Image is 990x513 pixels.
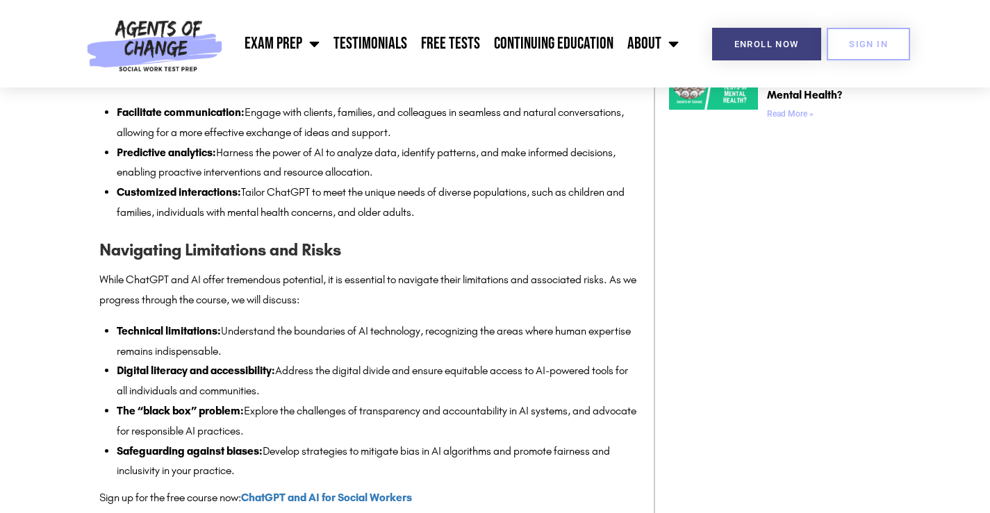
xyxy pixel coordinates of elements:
a: Continuing Education [487,26,620,61]
li: Understand the boundaries of AI technology, recognizing the areas where human expertise remains i... [117,321,640,362]
li: Engage with clients, families, and colleagues in seamless and natural conversations, allowing for... [117,103,640,143]
a: Free Tests [414,26,487,61]
h3: Navigating Limitations and Risks [99,237,640,263]
strong: Predictive analytics: [117,146,216,159]
a: Read more about What are Emotional Detachment Tests in Mental Health? [767,109,814,119]
p: Sign up for the free course now: [99,488,640,508]
strong: Facilitate communication: [117,106,245,119]
strong: Customized interactions: [117,185,241,199]
a: ChatGPT and AI for Social Workers [241,491,412,504]
li: Harness the power of AI to analyze data, identify patterns, and make informed decisions, enabling... [117,143,640,183]
a: What are Emotional Detachment Tests in Mental Health [669,60,758,124]
span: Enroll Now [734,40,799,49]
a: Exam Prep [238,26,327,61]
li: Tailor ChatGPT to meet the unique needs of diverse populations, such as children and families, in... [117,183,640,223]
p: While ChatGPT and AI offer tremendous potential, it is essential to navigate their limitations an... [99,270,640,310]
span: SIGN IN [849,40,888,49]
strong: Safeguarding against biases: [117,444,263,457]
li: Explore the challenges of transparency and accountability in AI systems, and advocate for respons... [117,401,640,441]
li: Address the digital divide and ensure equitable access to AI-powered tools for all individuals an... [117,361,640,401]
a: About [620,26,686,61]
a: SIGN IN [827,28,910,60]
li: Develop strategies to mitigate bias in AI algorithms and promote fairness and inclusivity in your... [117,441,640,482]
a: Testimonials [327,26,414,61]
strong: Technical limitations: [117,324,221,337]
nav: Menu [229,26,686,61]
strong: Digital literacy and accessibility: [117,364,275,377]
strong: The “black box” problem: [117,404,244,417]
a: Enroll Now [712,28,821,60]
